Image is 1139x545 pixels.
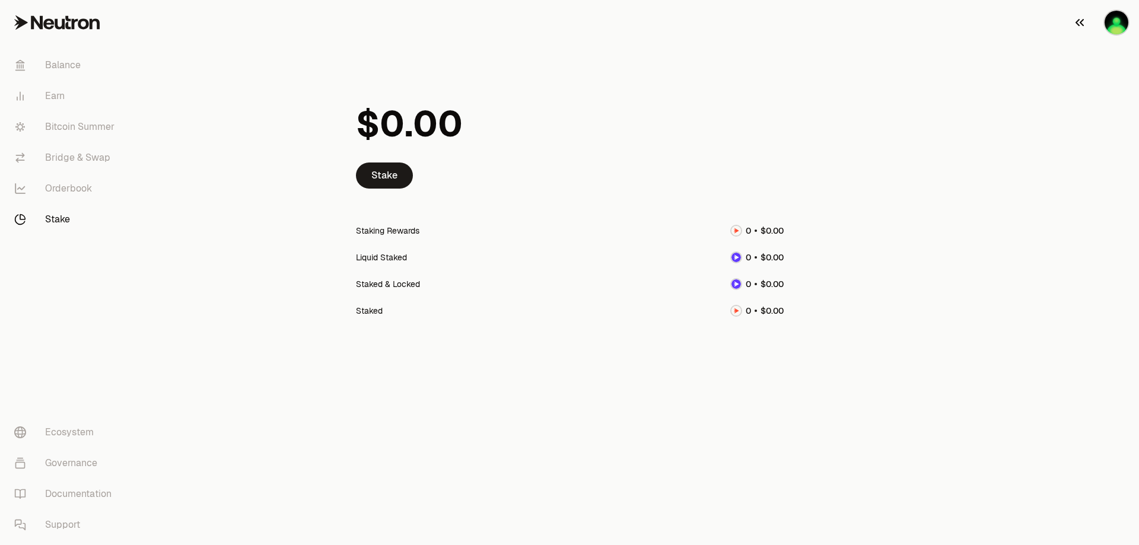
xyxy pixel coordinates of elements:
img: dNTRN Logo [731,253,741,262]
div: Liquid Staked [356,251,407,263]
a: Documentation [5,479,128,509]
a: Stake [5,204,128,235]
a: Bridge & Swap [5,142,128,173]
img: NTRN Logo [731,226,741,235]
div: Staked & Locked [356,278,420,290]
img: Base [1105,11,1128,34]
a: Orderbook [5,173,128,204]
img: dNTRN Logo [731,279,741,289]
a: Support [5,509,128,540]
a: Ecosystem [5,417,128,448]
div: Staking Rewards [356,225,419,237]
div: Staked [356,305,383,317]
a: Governance [5,448,128,479]
img: NTRN Logo [731,306,741,315]
a: Bitcoin Summer [5,111,128,142]
a: Stake [356,162,413,189]
a: Balance [5,50,128,81]
a: Earn [5,81,128,111]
